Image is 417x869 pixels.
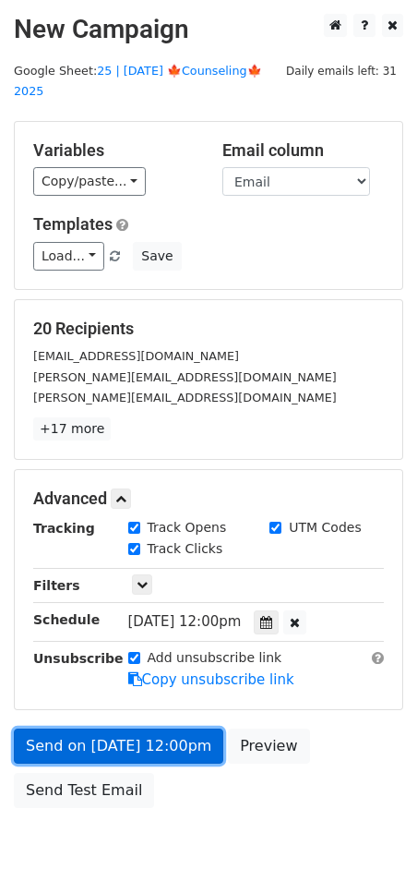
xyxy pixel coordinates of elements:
[148,648,282,668] label: Add unsubscribe link
[14,64,262,99] a: 25 | [DATE] 🍁Counseling🍁 2025
[14,64,262,99] small: Google Sheet:
[325,780,417,869] iframe: Chat Widget
[33,612,100,627] strong: Schedule
[33,651,124,666] strong: Unsubscribe
[14,729,223,764] a: Send on [DATE] 12:00pm
[280,61,403,81] span: Daily emails left: 31
[33,578,80,593] strong: Filters
[128,613,242,630] span: [DATE] 12:00pm
[228,729,309,764] a: Preview
[33,349,239,363] small: [EMAIL_ADDRESS][DOMAIN_NAME]
[33,140,195,161] h5: Variables
[148,539,223,559] label: Track Clicks
[148,518,227,537] label: Track Opens
[280,64,403,78] a: Daily emails left: 31
[33,489,384,509] h5: Advanced
[14,14,403,45] h2: New Campaign
[33,214,113,234] a: Templates
[33,319,384,339] h5: 20 Recipients
[33,370,337,384] small: [PERSON_NAME][EMAIL_ADDRESS][DOMAIN_NAME]
[14,773,154,808] a: Send Test Email
[33,242,104,271] a: Load...
[33,167,146,196] a: Copy/paste...
[222,140,384,161] h5: Email column
[133,242,181,271] button: Save
[33,521,95,536] strong: Tracking
[33,417,111,441] a: +17 more
[33,391,337,404] small: [PERSON_NAME][EMAIL_ADDRESS][DOMAIN_NAME]
[289,518,361,537] label: UTM Codes
[128,671,294,688] a: Copy unsubscribe link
